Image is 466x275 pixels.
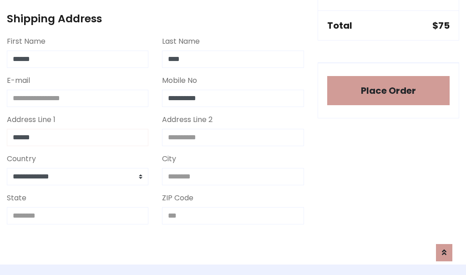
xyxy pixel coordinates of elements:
button: Place Order [327,76,450,105]
label: First Name [7,36,46,47]
label: State [7,193,26,204]
label: ZIP Code [162,193,193,204]
h5: $ [432,20,450,31]
label: Address Line 1 [7,114,56,125]
label: City [162,153,176,164]
span: 75 [438,19,450,32]
label: Mobile No [162,75,197,86]
label: Last Name [162,36,200,47]
label: E-mail [7,75,30,86]
h5: Total [327,20,352,31]
label: Address Line 2 [162,114,213,125]
h4: Shipping Address [7,12,304,25]
label: Country [7,153,36,164]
